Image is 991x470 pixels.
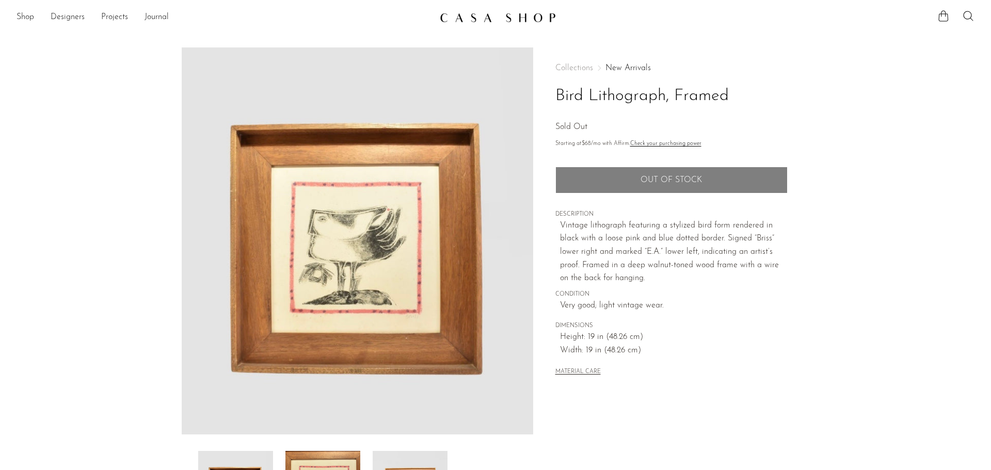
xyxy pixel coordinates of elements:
[560,344,788,358] span: Width: 19 in (48.26 cm)
[560,331,788,344] span: Height: 19 in (48.26 cm)
[555,64,788,72] nav: Breadcrumbs
[555,210,788,219] span: DESCRIPTION
[560,299,788,313] span: Very good; light vintage wear.
[555,290,788,299] span: CONDITION
[182,47,533,434] img: Bird Lithograph, Framed
[641,175,702,185] span: Out of stock
[101,11,128,24] a: Projects
[555,83,788,109] h1: Bird Lithograph, Framed
[630,141,701,147] a: Check your purchasing power - Learn more about Affirm Financing (opens in modal)
[555,321,788,331] span: DIMENSIONS
[555,167,788,193] button: Add to cart
[555,139,788,149] p: Starting at /mo with Affirm.
[17,11,34,24] a: Shop
[560,219,788,285] p: Vintage lithograph featuring a stylized bird form rendered in black with a loose pink and blue do...
[555,368,601,376] button: MATERIAL CARE
[605,64,651,72] a: New Arrivals
[555,64,593,72] span: Collections
[17,9,431,26] ul: NEW HEADER MENU
[17,9,431,26] nav: Desktop navigation
[145,11,169,24] a: Journal
[51,11,85,24] a: Designers
[582,141,591,147] span: $68
[555,123,587,131] span: Sold Out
